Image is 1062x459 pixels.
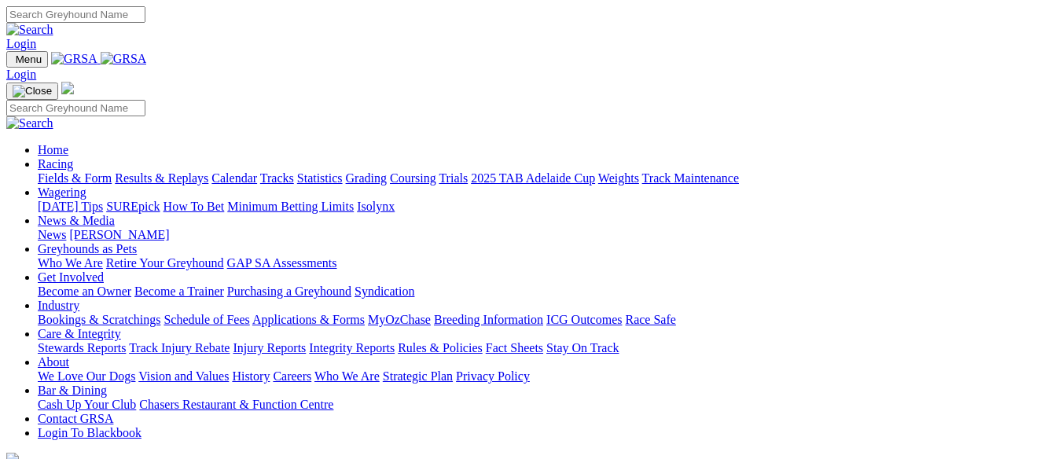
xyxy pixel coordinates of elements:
[38,185,86,199] a: Wagering
[61,82,74,94] img: logo-grsa-white.png
[38,242,137,255] a: Greyhounds as Pets
[38,313,160,326] a: Bookings & Scratchings
[38,327,121,340] a: Care & Integrity
[38,143,68,156] a: Home
[38,341,126,354] a: Stewards Reports
[51,52,97,66] img: GRSA
[227,285,351,298] a: Purchasing a Greyhound
[38,398,1056,412] div: Bar & Dining
[227,200,354,213] a: Minimum Betting Limits
[164,200,225,213] a: How To Bet
[598,171,639,185] a: Weights
[101,52,147,66] img: GRSA
[471,171,595,185] a: 2025 TAB Adelaide Cup
[38,228,66,241] a: News
[13,85,52,97] img: Close
[106,256,224,270] a: Retire Your Greyhound
[6,68,36,81] a: Login
[355,285,414,298] a: Syndication
[115,171,208,185] a: Results & Replays
[232,369,270,383] a: History
[6,6,145,23] input: Search
[486,341,543,354] a: Fact Sheets
[38,341,1056,355] div: Care & Integrity
[38,171,1056,185] div: Racing
[38,369,135,383] a: We Love Our Dogs
[134,285,224,298] a: Become a Trainer
[227,256,337,270] a: GAP SA Assessments
[38,256,103,270] a: Who We Are
[106,200,160,213] a: SUREpick
[6,23,53,37] img: Search
[38,369,1056,384] div: About
[38,412,113,425] a: Contact GRSA
[6,37,36,50] a: Login
[38,256,1056,270] div: Greyhounds as Pets
[38,270,104,284] a: Get Involved
[642,171,739,185] a: Track Maintenance
[368,313,431,326] a: MyOzChase
[16,53,42,65] span: Menu
[357,200,395,213] a: Isolynx
[129,341,230,354] a: Track Injury Rebate
[38,171,112,185] a: Fields & Form
[439,171,468,185] a: Trials
[38,299,79,312] a: Industry
[233,341,306,354] a: Injury Reports
[38,398,136,411] a: Cash Up Your Club
[38,157,73,171] a: Racing
[434,313,543,326] a: Breeding Information
[273,369,311,383] a: Careers
[38,313,1056,327] div: Industry
[383,369,453,383] a: Strategic Plan
[297,171,343,185] a: Statistics
[38,228,1056,242] div: News & Media
[139,398,333,411] a: Chasers Restaurant & Function Centre
[625,313,675,326] a: Race Safe
[38,355,69,369] a: About
[390,171,436,185] a: Coursing
[38,384,107,397] a: Bar & Dining
[38,200,103,213] a: [DATE] Tips
[260,171,294,185] a: Tracks
[309,341,395,354] a: Integrity Reports
[6,116,53,130] img: Search
[38,214,115,227] a: News & Media
[6,51,48,68] button: Toggle navigation
[164,313,249,326] a: Schedule of Fees
[314,369,380,383] a: Who We Are
[546,313,622,326] a: ICG Outcomes
[546,341,619,354] a: Stay On Track
[6,83,58,100] button: Toggle navigation
[38,200,1056,214] div: Wagering
[6,100,145,116] input: Search
[69,228,169,241] a: [PERSON_NAME]
[211,171,257,185] a: Calendar
[138,369,229,383] a: Vision and Values
[38,285,1056,299] div: Get Involved
[398,341,483,354] a: Rules & Policies
[252,313,365,326] a: Applications & Forms
[38,285,131,298] a: Become an Owner
[346,171,387,185] a: Grading
[456,369,530,383] a: Privacy Policy
[38,426,141,439] a: Login To Blackbook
